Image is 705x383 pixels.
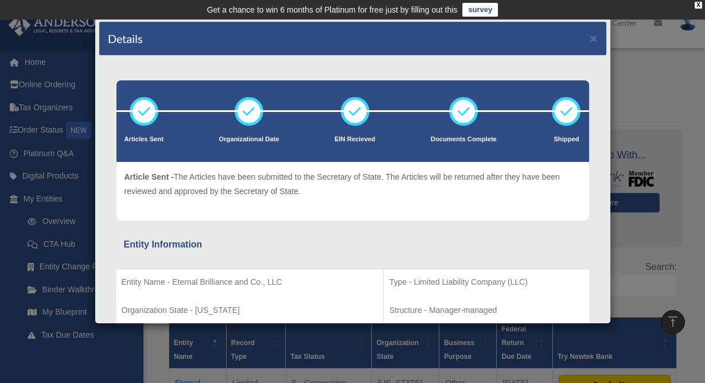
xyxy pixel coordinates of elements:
[108,30,143,47] h4: Details
[122,275,377,289] p: Entity Name - Eternal Brilliance and Co., LLC
[124,237,582,253] div: Entity Information
[124,170,581,198] p: The Articles have been submitted to the Secretary of State. The Articles will be returned after t...
[124,134,163,145] p: Articles Sent
[334,134,375,145] p: EIN Recieved
[389,303,584,318] p: Structure - Manager-managed
[124,172,174,181] span: Article Sent -
[695,2,702,9] div: close
[207,3,458,17] div: Get a chance to win 6 months of Platinum for free just by filling out this
[122,303,377,318] p: Organization State - [US_STATE]
[552,134,581,145] p: Shipped
[590,32,598,44] button: ×
[219,134,279,145] p: Organizational Date
[389,275,584,289] p: Type - Limited Liability Company (LLC)
[431,134,497,145] p: Documents Complete
[462,3,498,17] a: survey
